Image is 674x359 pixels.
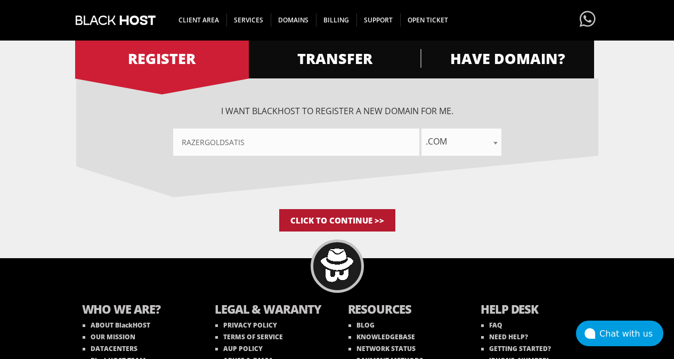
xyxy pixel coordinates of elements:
[75,38,249,78] a: REGISTER
[215,332,283,341] a: TERMS OF SERVICE
[348,321,375,330] a: BLOG
[226,13,271,27] span: SERVICES
[481,332,528,341] a: NEED HELP?
[76,105,598,156] div: I want BlackHOST to register a new domain for me.
[248,49,421,68] span: TRANSFER
[215,321,277,330] a: PRIVACY POLICY
[171,13,227,27] span: CLIENT AREA
[599,329,663,339] div: Chat with us
[248,38,421,78] a: TRANSFER
[83,344,137,353] a: DATACENTERS
[83,321,150,330] a: ABOUT BlackHOST
[316,13,357,27] span: Billing
[356,13,401,27] span: Support
[215,344,263,353] a: AUP POLICY
[421,129,501,156] span: .com
[348,301,460,320] b: RESOURCES
[420,38,594,78] a: HAVE DOMAIN?
[400,13,456,27] span: Open Ticket
[75,49,249,68] span: REGISTER
[215,301,327,320] b: LEGAL & WARANTY
[82,301,194,320] b: WHO WE ARE?
[420,49,594,68] span: HAVE DOMAIN?
[421,134,501,149] span: .com
[481,321,502,330] a: FAQ
[481,301,592,320] b: HELP DESK
[576,321,663,346] button: Chat with us
[481,344,551,353] a: GETTING STARTED?
[271,13,316,27] span: Domains
[348,332,415,341] a: KNOWLEDGEBASE
[83,332,135,341] a: OUR MISSION
[279,209,395,232] input: Click to Continue >>
[320,249,354,282] img: BlackHOST mascont, Blacky.
[348,344,416,353] a: NETWORK STATUS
